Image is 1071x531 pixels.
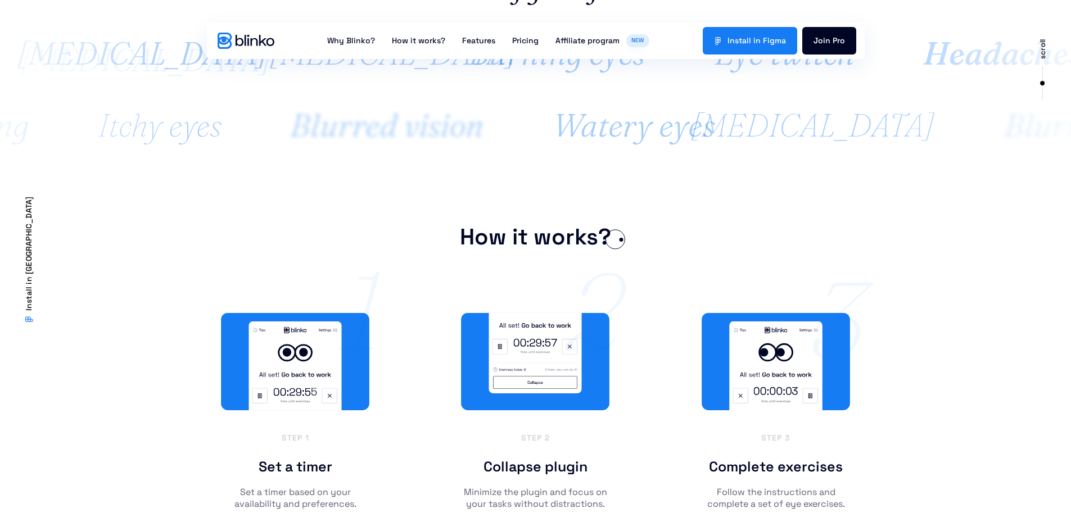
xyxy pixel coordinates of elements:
span: i [767,33,770,49]
a: Install in Figma [703,27,797,55]
p: 3 [811,265,864,373]
span: Install in [GEOGRAPHIC_DATA] [22,197,35,311]
span: I [727,33,730,49]
a: scroll [1037,32,1049,100]
span: P [833,33,837,49]
span: a [781,33,786,49]
p: [MEDICAL_DATA] [269,35,517,72]
span: n [756,33,761,49]
span: Follow the instructions and [707,486,845,498]
a: Why Blinko? [319,22,383,59]
p: 1 [340,257,383,365]
a: Install in [GEOGRAPHIC_DATA] [22,197,35,324]
span: l [749,33,751,49]
span: scroll [1037,39,1049,59]
span: g [770,33,775,49]
p: [MEDICAL_DATA] [16,35,269,72]
span: t [739,33,742,49]
a: How it works? [383,22,454,59]
span: l [747,33,749,49]
span: F [763,33,767,49]
p: Eye twitch [715,35,855,72]
span: i [823,33,825,49]
span: Step 1 [282,433,309,443]
span: i [753,33,756,49]
span: J [814,33,818,49]
span: s [735,33,739,49]
span: Set a timer based on your [234,486,356,498]
span: Collapse plugin [483,458,588,475]
img: Blinko [218,33,274,49]
span: r [837,33,840,49]
p: Burning eyes [469,35,645,72]
span: Complete exercises [709,458,843,475]
span: NEW [626,34,649,47]
a: Affiliate programNEW [547,22,657,59]
span: a [742,33,747,49]
span: step 3 [761,433,790,443]
p: 2 [564,257,623,365]
a: Blinko Blinko Blinko [218,33,274,49]
span: step 2 [521,433,550,443]
p: Itchy eyes [98,107,222,144]
span: n [730,33,735,49]
span: n [825,33,830,49]
span: o [840,33,845,49]
h2: How it works? [460,224,611,251]
span: m [775,33,781,49]
span: Minimize the plugin and focus on [464,486,607,498]
span: availability and preferences. [234,498,356,510]
span: complete a set of eye exercises. [707,498,845,510]
p: Watery eyes [553,107,715,144]
span: o [818,33,823,49]
span: your tasks without distractions. [464,498,607,510]
p: [MEDICAL_DATA] [690,107,935,144]
a: Features [454,22,504,59]
a: Pricing [504,22,547,59]
p: Blurred vision [290,107,483,144]
span: Set a timer [259,458,332,475]
a: Join Pro [802,27,856,55]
